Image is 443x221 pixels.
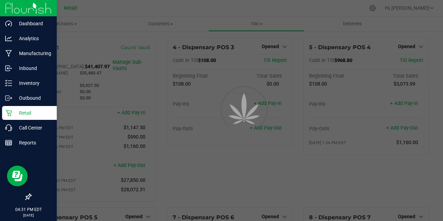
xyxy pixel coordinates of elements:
p: Manufacturing [12,49,54,58]
inline-svg: Analytics [5,35,12,42]
inline-svg: Dashboard [5,20,12,27]
p: 04:31 PM EDT [3,206,54,213]
p: Retail [12,109,54,117]
inline-svg: Retail [5,109,12,116]
p: Reports [12,139,54,147]
p: Inbound [12,64,54,72]
inline-svg: Inbound [5,65,12,72]
inline-svg: Call Center [5,124,12,131]
p: Dashboard [12,19,54,28]
inline-svg: Reports [5,139,12,146]
p: Call Center [12,124,54,132]
inline-svg: Inventory [5,80,12,87]
inline-svg: Manufacturing [5,50,12,57]
p: Analytics [12,34,54,43]
p: Outbound [12,94,54,102]
inline-svg: Outbound [5,95,12,101]
p: [DATE] [3,213,54,218]
p: Inventory [12,79,54,87]
iframe: Resource center [7,166,28,186]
